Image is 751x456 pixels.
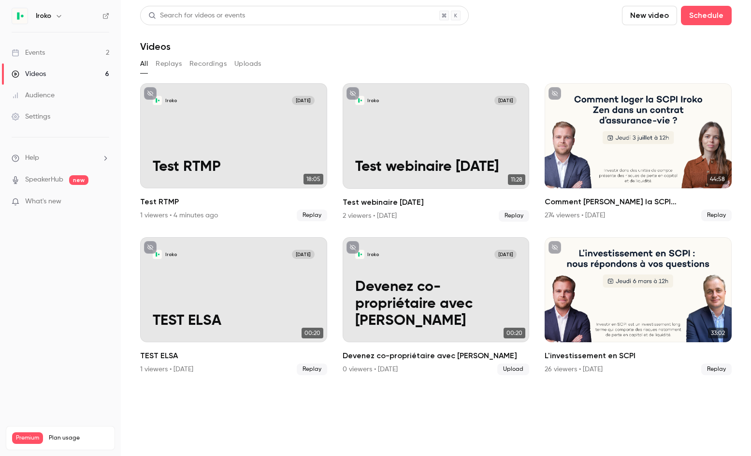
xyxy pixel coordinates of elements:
span: Replay [499,210,529,222]
a: Test webinaire sept. 2025Iroko[DATE]Test webinaire [DATE]11:28Test webinaire [DATE]2 viewers • [D... [343,83,530,222]
button: unpublished [347,87,359,100]
ul: Videos [140,83,732,375]
a: Test RTMPIroko[DATE]Test RTMP18:05Test RTMP1 viewers • 4 minutes agoReplay [140,83,327,221]
span: 18:05 [303,174,323,184]
h6: Iroko [36,11,51,21]
span: [DATE] [292,250,315,259]
p: Iroko [165,251,177,258]
h2: Test RTMP [140,196,327,208]
span: 33:02 [708,328,728,338]
button: unpublished [549,241,561,254]
span: [DATE] [292,96,315,105]
a: 33:02L'investissement en SCPI26 viewers • [DATE]Replay [545,237,732,375]
p: Test webinaire [DATE] [355,159,517,176]
span: 00:20 [302,328,323,338]
span: Replay [701,364,732,375]
div: Audience [12,91,55,100]
img: TEST ELSA [153,250,162,259]
span: Replay [297,364,327,375]
div: 26 viewers • [DATE] [545,365,603,374]
span: Replay [701,210,732,221]
p: Devenez co-propriétaire avec [PERSON_NAME] [355,279,517,330]
span: new [69,175,88,185]
li: Test webinaire sept. 2025 [343,83,530,222]
img: Test RTMP [153,96,162,105]
a: Devenez co-propriétaire avec Iroko ZenIroko[DATE]Devenez co-propriétaire avec [PERSON_NAME]00:2... [343,237,530,376]
div: Events [12,48,45,58]
div: Search for videos or events [148,11,245,21]
button: All [140,56,148,72]
p: Test RTMP [153,159,315,176]
li: Test RTMP [140,83,327,222]
span: Help [25,153,39,163]
div: 1 viewers • 4 minutes ago [140,211,218,220]
button: Uploads [234,56,261,72]
li: Comment loger la SCPI Iroko Zen dans un contrat d’assurance-vie ? [545,83,732,222]
button: unpublished [549,87,561,100]
h2: TEST ELSA [140,350,327,362]
p: Iroko [367,251,379,258]
h2: L'investissement en SCPI [545,350,732,362]
a: TEST ELSAIroko[DATE]TEST ELSA00:20TEST ELSA1 viewers • [DATE]Replay [140,237,327,375]
h1: Videos [140,41,171,52]
button: New video [622,6,677,25]
span: Plan usage [49,434,109,442]
img: Devenez co-propriétaire avec Iroko Zen [355,250,364,259]
p: TEST ELSA [153,313,315,330]
div: Videos [12,69,46,79]
li: L'investissement en SCPI [545,237,732,376]
button: unpublished [144,241,157,254]
img: Iroko [12,8,28,24]
span: 44:58 [707,174,728,184]
p: Iroko [165,97,177,104]
h2: Devenez co-propriétaire avec [PERSON_NAME] [343,350,530,362]
section: Videos [140,6,732,450]
div: 274 viewers • [DATE] [545,211,605,220]
span: Upload [497,364,529,375]
li: help-dropdown-opener [12,153,109,163]
div: Settings [12,112,50,122]
a: 44:58Comment [PERSON_NAME] la SCPI [PERSON_NAME][DEMOGRAPHIC_DATA] dans un contrat d’assurance-vi... [545,83,732,221]
div: 0 viewers • [DATE] [343,365,398,374]
button: Replays [156,56,182,72]
div: 1 viewers • [DATE] [140,365,193,374]
span: [DATE] [494,96,517,105]
h2: Comment [PERSON_NAME] la SCPI [PERSON_NAME][DEMOGRAPHIC_DATA] dans un contrat d’assurance-vie ? [545,196,732,208]
h2: Test webinaire [DATE] [343,197,530,208]
span: Replay [297,210,327,221]
div: 2 viewers • [DATE] [343,211,397,221]
img: Test webinaire sept. 2025 [355,96,364,105]
button: unpublished [144,87,157,100]
button: unpublished [347,241,359,254]
button: Schedule [681,6,732,25]
span: 11:28 [508,174,525,185]
span: 00:20 [504,328,525,338]
li: Devenez co-propriétaire avec Iroko Zen [343,237,530,376]
span: Premium [12,432,43,444]
button: Recordings [189,56,227,72]
span: [DATE] [494,250,517,259]
span: What's new [25,197,61,207]
p: Iroko [367,97,379,104]
li: TEST ELSA [140,237,327,376]
a: SpeakerHub [25,175,63,185]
